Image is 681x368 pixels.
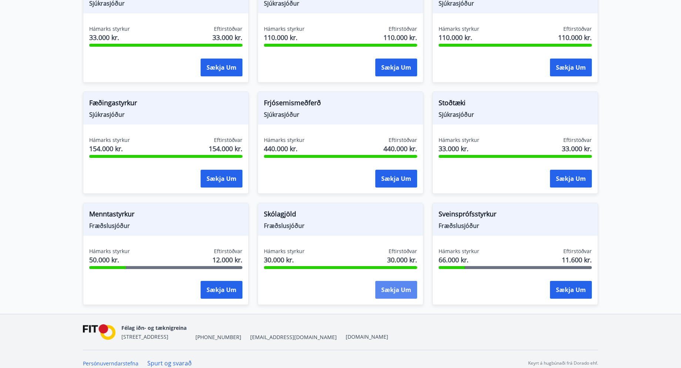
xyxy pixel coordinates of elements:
[264,222,417,230] span: Fræðslusjóður
[201,170,242,188] button: Sækja um
[439,98,592,110] span: Stoðtæki
[562,144,592,153] span: 33.000 kr.
[550,281,592,299] button: Sækja um
[121,333,168,340] span: [STREET_ADDRESS]
[201,59,242,76] button: Sækja um
[89,209,242,222] span: Menntastyrkur
[89,255,130,265] span: 50.000 kr.
[264,110,417,119] span: Sjúkrasjóður
[563,248,592,255] span: Eftirstöðvar
[264,25,305,33] span: Hámarks styrkur
[201,281,242,299] button: Sækja um
[387,255,417,265] span: 30.000 kr.
[528,360,598,367] p: Keyrt á hugbúnaði frá Dorado ehf.
[89,136,130,144] span: Hámarks styrkur
[439,144,479,153] span: 33.000 kr.
[550,59,592,76] button: Sækja um
[195,334,241,341] span: [PHONE_NUMBER]
[558,33,592,42] span: 110.000 kr.
[563,25,592,33] span: Eftirstöðvar
[89,248,130,255] span: Hámarks styrkur
[89,25,130,33] span: Hámarks styrkur
[439,33,479,42] span: 110.000 kr.
[89,33,130,42] span: 33.000 kr.
[264,144,305,153] span: 440.000 kr.
[89,98,242,110] span: Fæðingastyrkur
[375,59,417,76] button: Sækja um
[563,136,592,144] span: Eftirstöðvar
[250,334,337,341] span: [EMAIL_ADDRESS][DOMAIN_NAME]
[439,255,479,265] span: 66.000 kr.
[209,144,242,153] span: 154.000 kr.
[562,255,592,265] span: 11.600 kr.
[214,248,242,255] span: Eftirstöðvar
[214,25,242,33] span: Eftirstöðvar
[121,324,187,331] span: Félag iðn- og tæknigreina
[83,360,138,367] a: Persónuverndarstefna
[389,25,417,33] span: Eftirstöðvar
[383,144,417,153] span: 440.000 kr.
[439,136,479,144] span: Hámarks styrkur
[212,255,242,265] span: 12.000 kr.
[147,359,192,367] a: Spurt og svarað
[264,248,305,255] span: Hámarks styrkur
[212,33,242,42] span: 33.000 kr.
[439,222,592,230] span: Fræðslusjóður
[439,110,592,119] span: Sjúkrasjóður
[264,136,305,144] span: Hámarks styrkur
[389,248,417,255] span: Eftirstöðvar
[264,255,305,265] span: 30.000 kr.
[346,333,388,340] a: [DOMAIN_NAME]
[264,33,305,42] span: 110.000 kr.
[89,222,242,230] span: Fræðslusjóður
[83,324,115,340] img: FPQVkF9lTnNbbaRSFyT17YYeljoOGk5m51IhT0bO.png
[389,136,417,144] span: Eftirstöðvar
[550,170,592,188] button: Sækja um
[264,98,417,110] span: Frjósemismeðferð
[439,25,479,33] span: Hámarks styrkur
[264,209,417,222] span: Skólagjöld
[383,33,417,42] span: 110.000 kr.
[89,110,242,119] span: Sjúkrasjóður
[214,136,242,144] span: Eftirstöðvar
[89,144,130,153] span: 154.000 kr.
[439,209,592,222] span: Sveinsprófsstyrkur
[439,248,479,255] span: Hámarks styrkur
[375,281,417,299] button: Sækja um
[375,170,417,188] button: Sækja um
